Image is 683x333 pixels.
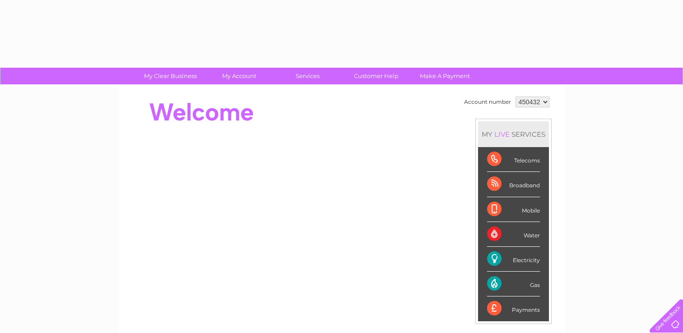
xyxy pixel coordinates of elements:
[270,68,345,84] a: Services
[487,172,540,197] div: Broadband
[339,68,414,84] a: Customer Help
[408,68,482,84] a: Make A Payment
[487,147,540,172] div: Telecoms
[133,68,208,84] a: My Clear Business
[487,296,540,321] div: Payments
[487,272,540,296] div: Gas
[478,121,549,147] div: MY SERVICES
[462,94,513,110] td: Account number
[493,130,511,139] div: LIVE
[487,197,540,222] div: Mobile
[202,68,276,84] a: My Account
[487,222,540,247] div: Water
[487,247,540,272] div: Electricity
